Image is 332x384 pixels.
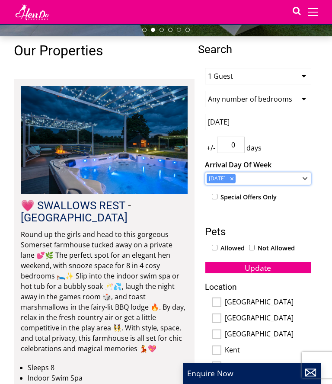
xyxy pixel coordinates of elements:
a: 💗 SWALLOWS REST [21,199,125,212]
span: Search [198,43,318,55]
label: Special Offers Only [220,192,277,202]
img: Hen Do Packages [14,3,50,21]
div: [DATE] [207,175,228,182]
li: Indoor Swim Spa [28,373,188,383]
p: Enquire Now [187,368,317,379]
label: Kent [225,346,311,355]
li: Sleeps 8 [28,362,188,373]
label: [GEOGRAPHIC_DATA] [225,314,311,323]
span: Update [245,262,271,273]
input: Arrival Date [205,114,311,130]
img: frog-street-group-accommodation-somerset-sleeps12.original.jpg [21,86,188,194]
h1: Our Properties [14,43,195,58]
button: Update [205,262,311,274]
label: [GEOGRAPHIC_DATA] [225,330,311,339]
span: days [245,143,263,153]
span: +/- [205,143,217,153]
div: Combobox [205,172,311,185]
h3: Location [205,282,311,291]
h3: Pets [205,226,311,237]
span: - [21,199,131,224]
label: Not Allowed [258,243,295,253]
label: Westport [225,362,311,371]
label: [GEOGRAPHIC_DATA] [225,298,311,307]
label: Allowed [220,243,245,253]
label: Arrival Day Of Week [205,160,311,170]
p: Round up the girls and head to this gorgeous Somerset farmhouse tucked away on a private lane 💕🌿 ... [21,229,188,354]
a: [GEOGRAPHIC_DATA] [21,211,128,224]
